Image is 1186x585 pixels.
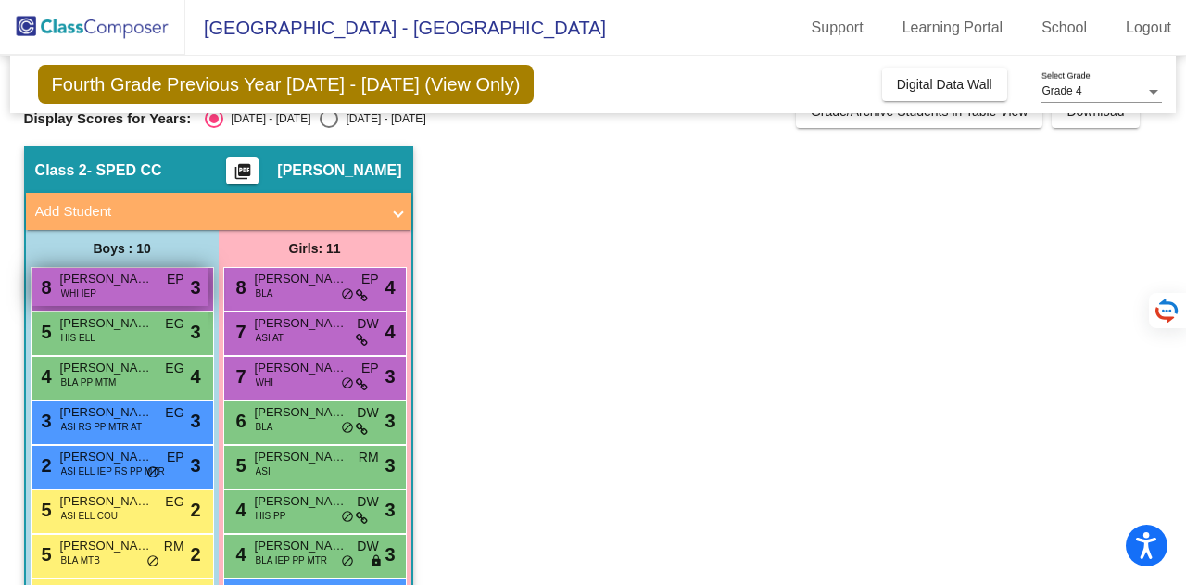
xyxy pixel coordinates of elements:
span: WHI [256,375,273,389]
span: do_not_disturb_alt [146,554,159,569]
span: [PERSON_NAME] [60,403,153,422]
span: [PERSON_NAME] [60,314,153,333]
span: 4 [190,362,200,390]
span: 6 [232,411,246,431]
div: Boys : 10 [26,230,219,267]
a: School [1027,13,1102,43]
span: [PERSON_NAME] [255,448,347,466]
span: HIS ELL [61,331,95,345]
span: DW [357,314,378,334]
span: ASI AT [256,331,284,345]
button: Print Students Details [226,157,259,184]
span: 3 [385,496,395,524]
span: [PERSON_NAME] [60,359,153,377]
span: WHI IEP [61,286,96,300]
span: 5 [37,500,52,520]
span: DW [357,403,378,423]
span: DW [357,492,378,512]
span: [PERSON_NAME] [255,359,347,377]
span: BLA MTB [61,553,100,567]
span: DW [357,537,378,556]
span: 7 [232,366,246,387]
span: [PERSON_NAME] [60,492,153,511]
span: 4 [232,544,246,565]
mat-icon: picture_as_pdf [232,162,254,188]
span: do_not_disturb_alt [341,376,354,391]
span: do_not_disturb_alt [341,287,354,302]
span: 3 [385,540,395,568]
span: [PERSON_NAME] [255,492,347,511]
span: [PERSON_NAME] [60,448,153,466]
span: EG [165,492,183,512]
span: 7 [232,322,246,342]
span: EP [167,448,184,467]
span: - SPED CC [87,161,162,180]
span: do_not_disturb_alt [341,421,354,436]
span: EP [361,359,379,378]
span: [PERSON_NAME] [255,314,347,333]
span: [PERSON_NAME] [60,270,153,288]
span: EG [165,314,183,334]
span: Display Scores for Years: [24,110,192,127]
span: 4 [385,318,395,346]
span: [PERSON_NAME] [255,403,347,422]
span: ASI RS PP MTR AT [61,420,142,434]
span: do_not_disturb_alt [341,510,354,525]
span: lock [370,554,383,569]
span: HIS PP [256,509,286,523]
div: [DATE] - [DATE] [338,110,425,127]
span: RM [359,448,379,467]
a: Logout [1111,13,1186,43]
span: 2 [37,455,52,476]
span: 2 [190,496,200,524]
div: [DATE] - [DATE] [223,110,310,127]
span: 5 [232,455,246,476]
mat-expansion-panel-header: Add Student [26,193,411,230]
span: [PERSON_NAME] [277,161,401,180]
span: RM [164,537,184,556]
span: [PERSON_NAME] [60,537,153,555]
span: [GEOGRAPHIC_DATA] - [GEOGRAPHIC_DATA] [185,13,606,43]
span: BLA PP MTM [61,375,117,389]
span: 4 [232,500,246,520]
mat-panel-title: Add Student [35,201,380,223]
span: 3 [37,411,52,431]
span: [PERSON_NAME] [255,537,347,555]
div: Girls: 11 [219,230,411,267]
span: 5 [37,544,52,565]
mat-radio-group: Select an option [205,109,425,128]
span: 3 [190,318,200,346]
span: Fourth Grade Previous Year [DATE] - [DATE] (View Only) [38,65,535,104]
span: 5 [37,322,52,342]
span: EP [167,270,184,289]
span: do_not_disturb_alt [146,465,159,480]
span: BLA IEP PP MTR [256,553,327,567]
span: Digital Data Wall [897,77,992,92]
span: Grade 4 [1041,84,1081,97]
span: 8 [37,277,52,298]
span: 3 [190,273,200,301]
a: Learning Portal [888,13,1018,43]
span: 3 [385,362,395,390]
span: BLA [256,286,273,300]
span: Class 2 [35,161,87,180]
span: ASI ELL COU [61,509,118,523]
button: Digital Data Wall [882,68,1007,101]
span: 3 [190,407,200,435]
span: EG [165,359,183,378]
span: 4 [385,273,395,301]
span: do_not_disturb_alt [341,554,354,569]
span: EP [361,270,379,289]
a: Support [797,13,878,43]
span: ASI ELL IEP RS PP MTR [61,464,165,478]
span: 3 [385,407,395,435]
span: 2 [190,540,200,568]
span: [PERSON_NAME] [255,270,347,288]
span: ASI [256,464,271,478]
span: EG [165,403,183,423]
span: 3 [385,451,395,479]
span: 4 [37,366,52,387]
span: BLA [256,420,273,434]
span: 8 [232,277,246,298]
span: 3 [190,451,200,479]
